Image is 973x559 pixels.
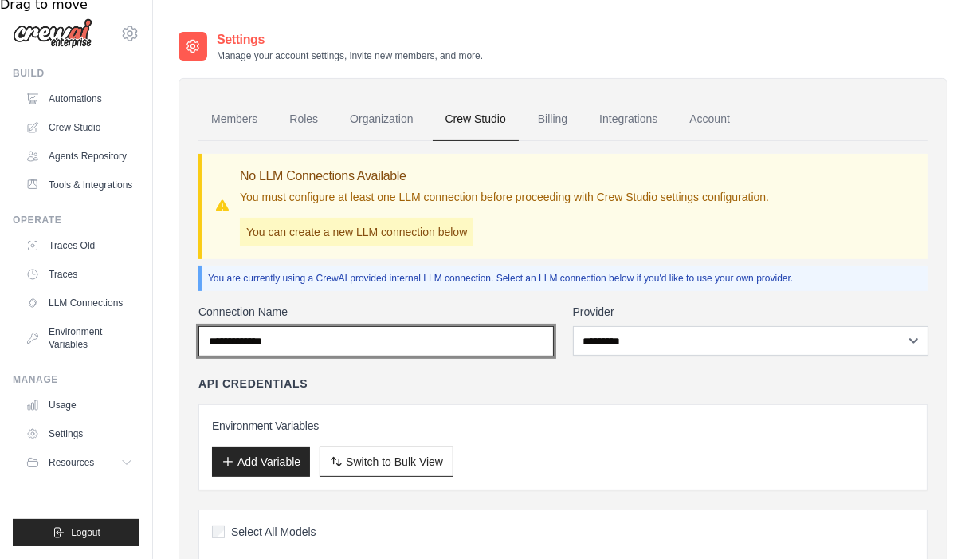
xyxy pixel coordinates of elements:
[198,304,554,320] label: Connection Name
[19,392,139,418] a: Usage
[19,233,139,258] a: Traces Old
[19,450,139,475] button: Resources
[198,376,308,392] h4: API Credentials
[19,262,139,287] a: Traces
[277,98,331,141] a: Roles
[240,167,769,186] h3: No LLM Connections Available
[587,98,670,141] a: Integrations
[893,482,973,559] iframe: Chat Widget
[19,115,139,140] a: Crew Studio
[212,526,225,538] input: Select All Models
[231,524,316,540] span: Select All Models
[337,98,426,141] a: Organization
[19,421,139,447] a: Settings
[240,189,769,205] p: You must configure at least one LLM connection before proceeding with Crew Studio settings config...
[19,290,139,316] a: LLM Connections
[320,447,453,477] button: Switch to Bulk View
[19,144,139,169] a: Agents Repository
[13,214,139,226] div: Operate
[13,519,139,546] button: Logout
[677,98,743,141] a: Account
[240,218,473,246] p: You can create a new LLM connection below
[19,319,139,357] a: Environment Variables
[212,418,914,434] h3: Environment Variables
[217,49,483,62] p: Manage your account settings, invite new members, and more.
[212,447,310,477] button: Add Variable
[346,454,443,470] span: Switch to Bulk View
[433,98,519,141] a: Crew Studio
[71,526,100,539] span: Logout
[217,30,483,49] h2: Settings
[49,456,94,469] span: Resources
[13,67,139,80] div: Build
[19,86,139,112] a: Automations
[198,98,270,141] a: Members
[525,98,580,141] a: Billing
[573,304,928,320] label: Provider
[208,272,921,285] p: You are currently using a CrewAI provided internal LLM connection. Select an LLM connection below...
[13,373,139,386] div: Manage
[13,18,92,49] img: Logo
[19,172,139,198] a: Tools & Integrations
